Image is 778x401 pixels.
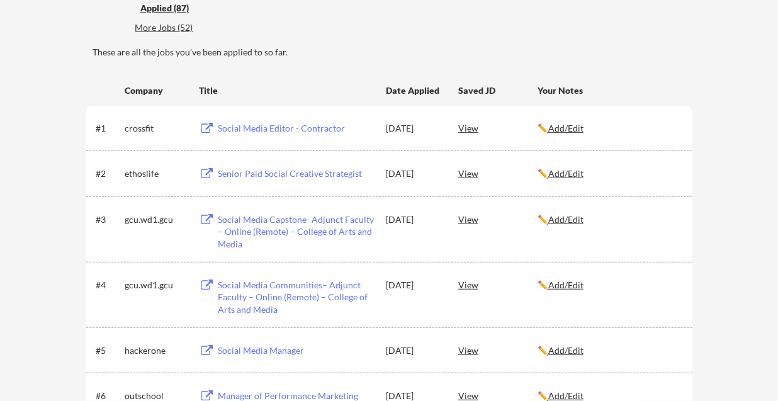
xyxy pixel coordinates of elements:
div: Social Media Editor - Contractor [218,122,374,135]
div: Social Media Communities– Adjunct Faculty – Online (Remote) – College of Arts and Media [218,279,374,316]
div: Senior Paid Social Creative Strategist [218,167,374,180]
div: #2 [96,167,120,180]
div: #4 [96,279,120,291]
div: View [458,162,538,184]
div: View [458,273,538,296]
u: Add/Edit [548,345,583,356]
u: Add/Edit [548,390,583,401]
div: View [458,339,538,361]
div: Applied (87) [140,2,222,14]
div: Saved JD [458,79,538,101]
div: #1 [96,122,120,135]
div: ethoslife [125,167,188,180]
div: View [458,208,538,230]
div: Company [125,84,188,97]
u: Add/Edit [548,214,583,225]
div: Social Media Manager [218,344,374,357]
div: View [458,116,538,139]
div: More Jobs (52) [135,21,227,34]
div: [DATE] [386,213,441,226]
div: #3 [96,213,120,226]
div: Social Media Capstone- Adjunct Faculty – Online (Remote) – College of Arts and Media [218,213,374,251]
div: [DATE] [386,279,441,291]
u: Add/Edit [548,168,583,179]
div: crossfit [125,122,188,135]
div: ✏️ [538,344,681,357]
div: #5 [96,344,120,357]
div: ✏️ [538,167,681,180]
div: These are job applications we think you'd be a good fit for, but couldn't apply you to automatica... [135,21,227,35]
u: Add/Edit [548,123,583,133]
div: Title [199,84,374,97]
div: ✏️ [538,279,681,291]
div: These are all the jobs you've been applied to so far. [93,46,692,59]
u: Add/Edit [548,280,583,290]
div: gcu.wd1.gcu [125,213,188,226]
div: [DATE] [386,167,441,180]
div: ✏️ [538,213,681,226]
div: gcu.wd1.gcu [125,279,188,291]
div: hackerone [125,344,188,357]
div: ✏️ [538,122,681,135]
div: [DATE] [386,122,441,135]
div: Date Applied [386,84,441,97]
div: These are all the jobs you've been applied to so far. [140,2,222,15]
div: [DATE] [386,344,441,357]
div: Your Notes [538,84,681,97]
